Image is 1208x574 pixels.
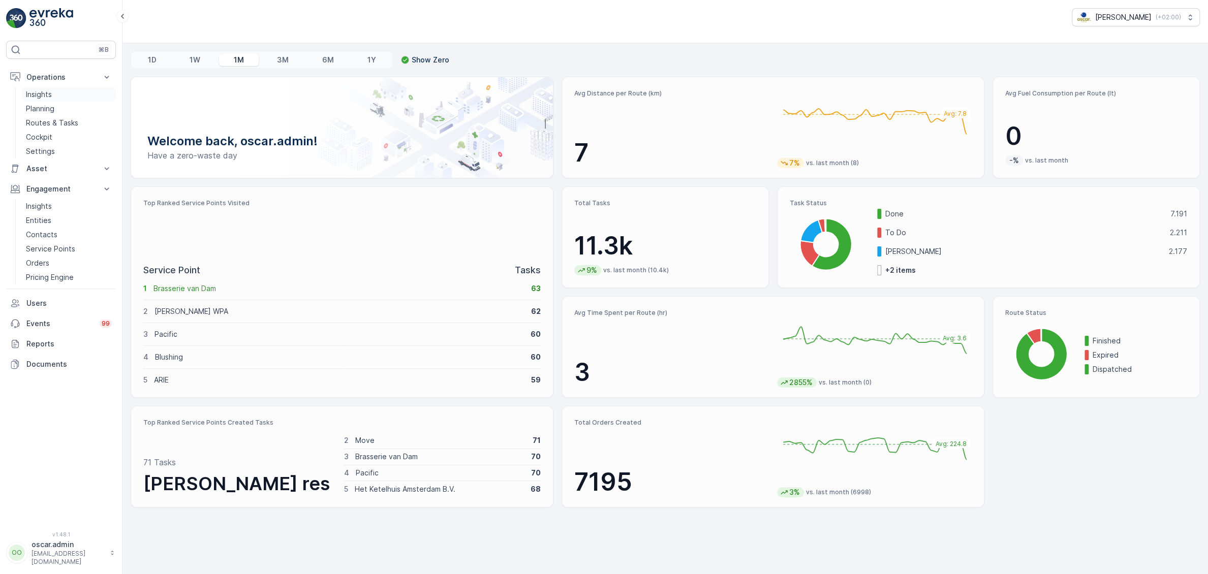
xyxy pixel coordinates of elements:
[531,306,541,316] p: 62
[26,339,112,349] p: Reports
[102,320,110,328] p: 99
[788,377,814,388] p: 2855%
[531,375,541,385] p: 59
[531,484,541,494] p: 68
[6,531,116,537] span: v 1.48.1
[143,199,541,207] p: Top Ranked Service Points Visited
[531,329,541,339] p: 60
[22,87,116,102] a: Insights
[788,487,801,497] p: 3%
[143,329,148,339] p: 3
[412,55,449,65] p: Show Zero
[6,67,116,87] button: Operations
[531,452,541,462] p: 70
[344,468,349,478] p: 4
[143,375,147,385] p: 5
[1008,155,1020,166] p: -%
[1076,12,1091,23] img: basis-logo_rgb2x.png
[32,550,105,566] p: [EMAIL_ADDRESS][DOMAIN_NAME]
[322,55,334,65] p: 6M
[6,313,116,334] a: Events99
[574,467,769,497] p: 7195
[574,357,769,388] p: 3
[143,419,541,427] p: Top Ranked Service Points Created Tasks
[26,359,112,369] p: Documents
[885,209,1164,219] p: Done
[22,213,116,228] a: Entities
[26,104,54,114] p: Planning
[154,375,524,385] p: ARIE
[1093,350,1187,360] p: Expired
[885,246,1162,257] p: [PERSON_NAME]
[26,272,74,282] p: Pricing Engine
[22,270,116,284] a: Pricing Engine
[531,468,541,478] p: 70
[26,184,96,194] p: Engagement
[344,435,349,445] p: 2
[26,89,52,100] p: Insights
[22,116,116,130] a: Routes & Tasks
[574,199,756,207] p: Total Tasks
[29,8,73,28] img: logo_light-DOdMpM7g.png
[1093,364,1187,374] p: Dispatched
[32,539,105,550] p: oscar.admin
[1170,228,1187,238] p: 2.211
[143,472,330,495] span: [PERSON_NAME] res
[788,158,801,168] p: 7%
[367,55,376,65] p: 1Y
[585,265,598,275] p: 9%
[26,132,52,142] p: Cockpit
[574,138,769,168] p: 7
[9,545,25,561] div: OO
[26,318,94,329] p: Events
[819,378,872,387] p: vs. last month (0)
[26,244,75,254] p: Service Points
[26,298,112,308] p: Users
[574,419,769,427] p: Total Orders Created
[355,452,524,462] p: Brasserie van Dam
[22,242,116,256] a: Service Points
[6,334,116,354] a: Reports
[155,352,524,362] p: Blushing
[22,144,116,158] a: Settings
[143,456,176,468] p: 71 Tasks
[26,146,55,156] p: Settings
[574,231,756,261] p: 11.3k
[885,228,1163,238] p: To Do
[355,484,524,494] p: Het Ketelhuis Amsterdam B.V.
[26,72,96,82] p: Operations
[6,354,116,374] a: Documents
[1156,13,1181,21] p: ( +02:00 )
[885,265,916,275] p: + 2 items
[1170,209,1187,219] p: 7.191
[603,266,669,274] p: vs. last month (10.4k)
[26,201,52,211] p: Insights
[1025,156,1068,165] p: vs. last month
[790,199,1187,207] p: Task Status
[1095,12,1152,22] p: [PERSON_NAME]
[1005,309,1187,317] p: Route Status
[515,263,541,277] p: Tasks
[1093,336,1187,346] p: Finished
[154,329,524,339] p: Pacific
[344,484,348,494] p: 5
[1005,89,1187,98] p: Avg Fuel Consumption per Route (lt)
[1072,8,1200,26] button: [PERSON_NAME](+02:00)
[26,164,96,174] p: Asset
[531,283,541,294] p: 63
[6,8,26,28] img: logo
[355,435,526,445] p: Move
[531,352,541,362] p: 60
[234,55,244,65] p: 1M
[356,468,524,478] p: Pacific
[22,256,116,270] a: Orders
[26,118,78,128] p: Routes & Tasks
[148,55,157,65] p: 1D
[154,306,524,316] p: [PERSON_NAME] WPA
[26,215,51,226] p: Entities
[344,452,349,462] p: 3
[190,55,200,65] p: 1W
[26,258,49,268] p: Orders
[806,159,859,167] p: vs. last month (8)
[6,179,116,199] button: Engagement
